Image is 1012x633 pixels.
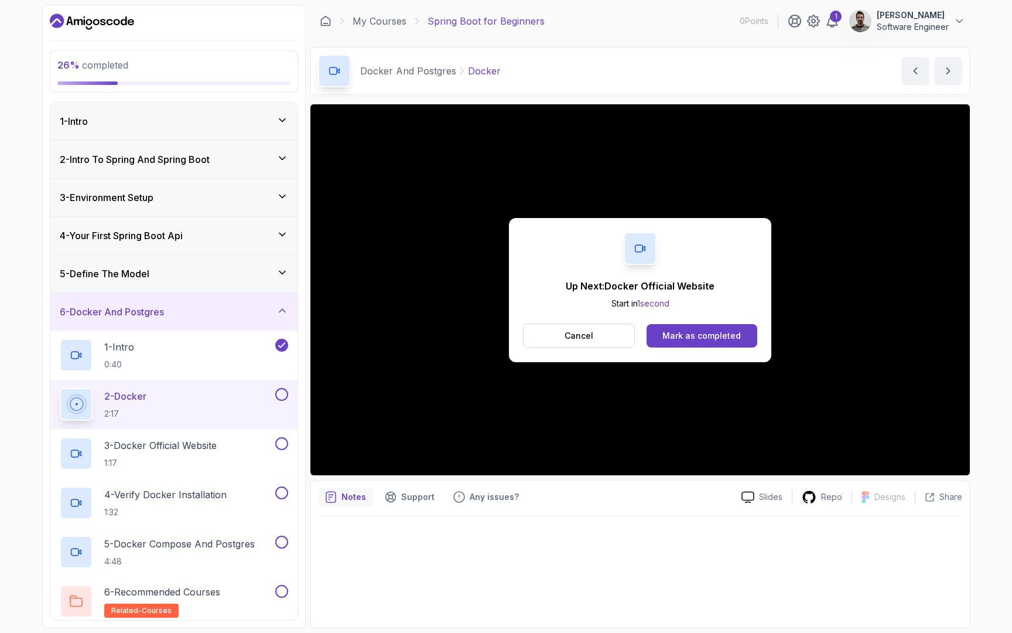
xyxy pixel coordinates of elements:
[50,293,298,331] button: 6-Docker And Postgres
[830,11,842,22] div: 1
[60,486,288,519] button: 4-Verify Docker Installation1:32
[939,491,962,503] p: Share
[360,64,456,78] p: Docker And Postgres
[566,279,714,293] p: Up Next: Docker Official Website
[60,437,288,470] button: 3-Docker Official Website1:17
[104,359,134,370] p: 0:40
[310,104,970,475] iframe: 2 - Docker
[60,305,164,319] h3: 6 - Docker And Postgres
[320,15,331,27] a: Dashboard
[104,488,227,502] p: 4 - Verify Docker Installation
[825,14,839,28] a: 1
[50,141,298,178] button: 2-Intro To Spring And Spring Boot
[821,491,842,503] p: Repo
[104,340,134,354] p: 1 - Intro
[104,556,255,567] p: 4:48
[50,179,298,216] button: 3-Environment Setup
[341,491,366,503] p: Notes
[318,488,373,506] button: notes button
[874,491,905,503] p: Designs
[565,330,593,342] p: Cancel
[792,490,852,505] a: Repo
[523,324,635,348] button: Cancel
[353,14,406,28] a: My Courses
[901,57,929,85] button: previous content
[849,10,871,32] img: user profile image
[60,190,153,205] h3: 3 - Environment Setup
[104,457,217,469] p: 1:17
[50,255,298,292] button: 5-Define The Model
[60,388,288,421] button: 2-Docker2:17
[877,9,949,21] p: [PERSON_NAME]
[104,389,146,403] p: 2 - Docker
[104,438,217,452] p: 3 - Docker Official Website
[60,152,210,166] h3: 2 - Intro To Spring And Spring Boot
[60,339,288,372] button: 1-Intro0:40
[877,21,949,33] p: Software Engineer
[401,491,435,503] p: Support
[60,229,183,243] h3: 4 - Your First Spring Boot Api
[378,488,442,506] button: Support button
[50,12,134,31] a: Dashboard
[759,491,782,503] p: Slides
[57,59,128,71] span: completed
[104,506,227,518] p: 1:32
[470,491,519,503] p: Any issues?
[60,536,288,569] button: 5-Docker Compose And Postgres4:48
[566,298,714,309] p: Start in
[428,14,545,28] p: Spring Boot for Beginners
[104,408,146,420] p: 2:17
[740,15,768,27] p: 0 Points
[934,57,962,85] button: next content
[111,606,172,615] span: related-courses
[468,64,501,78] p: Docker
[50,103,298,140] button: 1-Intro
[104,537,255,551] p: 5 - Docker Compose And Postgres
[60,267,149,281] h3: 5 - Define The Model
[662,330,741,342] div: Mark as completed
[50,217,298,254] button: 4-Your First Spring Boot Api
[104,585,220,599] p: 6 - Recommended Courses
[446,488,526,506] button: Feedback button
[732,491,792,503] a: Slides
[647,324,757,348] button: Mark as completed
[915,491,962,503] button: Share
[849,9,965,33] button: user profile image[PERSON_NAME]Software Engineer
[60,114,88,128] h3: 1 - Intro
[57,59,80,71] span: 26 %
[637,298,669,308] span: 1 second
[60,585,288,618] button: 6-Recommended Coursesrelated-courses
